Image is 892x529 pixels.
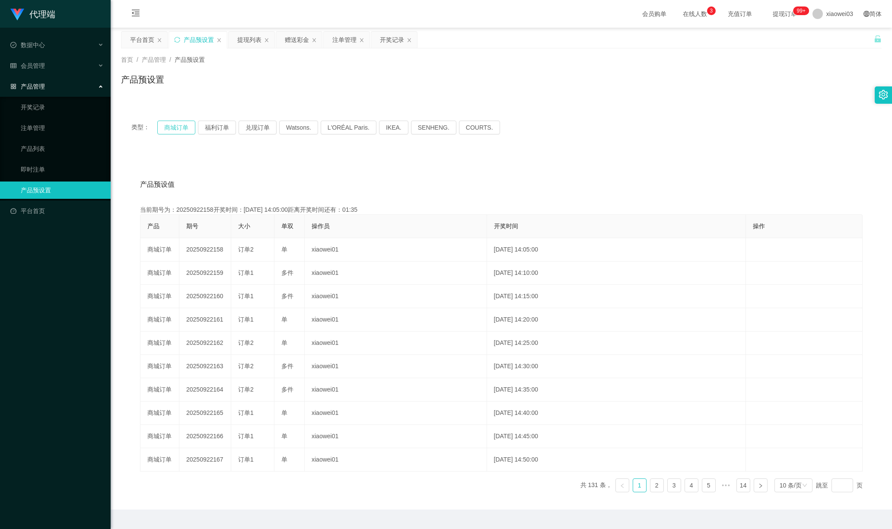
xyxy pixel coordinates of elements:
li: 5 [702,478,716,492]
i: 图标: appstore-o [10,83,16,89]
i: 图标: left [620,483,625,488]
td: xiaowei01 [305,261,487,285]
a: 开奖记录 [21,99,104,116]
a: 2 [650,479,663,492]
i: 图标: down [802,483,807,489]
i: 图标: close [157,38,162,43]
a: 1 [633,479,646,492]
span: 首页 [121,56,133,63]
td: [DATE] 14:20:00 [487,308,746,331]
span: 会员管理 [10,62,45,69]
button: IKEA. [379,121,408,134]
span: 单 [281,316,287,323]
li: 14 [736,478,750,492]
div: 当前期号为：20250922158开奖时间：[DATE] 14:05:00距离开奖时间还有：01:35 [140,205,863,214]
button: 商城订单 [157,121,195,134]
td: 20250922164 [179,378,231,402]
a: 注单管理 [21,119,104,137]
span: 大小 [238,223,250,229]
td: 商城订单 [140,261,179,285]
span: 单 [281,433,287,440]
td: 商城订单 [140,331,179,355]
span: 订单2 [238,386,254,393]
td: [DATE] 14:45:00 [487,425,746,448]
span: ••• [719,478,733,492]
td: [DATE] 14:50:00 [487,448,746,472]
i: 图标: close [312,38,317,43]
li: 下一页 [754,478,768,492]
td: 20250922159 [179,261,231,285]
a: 3 [668,479,681,492]
span: 订单1 [238,409,254,416]
span: / [169,56,171,63]
span: 在线人数 [679,11,711,17]
td: 商城订单 [140,402,179,425]
li: 3 [667,478,681,492]
li: 2 [650,478,664,492]
sup: 3 [707,6,716,15]
td: [DATE] 14:40:00 [487,402,746,425]
span: 操作 [753,223,765,229]
td: xiaowei01 [305,308,487,331]
li: 共 131 条， [580,478,612,492]
td: 商城订单 [140,238,179,261]
a: 14 [737,479,750,492]
span: 订单1 [238,269,254,276]
td: [DATE] 14:35:00 [487,378,746,402]
span: 订单2 [238,363,254,370]
td: 20250922162 [179,331,231,355]
span: 单 [281,409,287,416]
button: Watsons. [279,121,318,134]
td: 商城订单 [140,285,179,308]
span: 类型： [131,121,157,134]
i: 图标: unlock [874,35,882,43]
button: COURTS. [459,121,500,134]
td: 商城订单 [140,355,179,378]
td: xiaowei01 [305,355,487,378]
td: xiaowei01 [305,448,487,472]
span: 提现订单 [768,11,801,17]
td: 20250922158 [179,238,231,261]
span: 数据中心 [10,41,45,48]
td: [DATE] 14:25:00 [487,331,746,355]
td: 商城订单 [140,378,179,402]
sup: 1202 [793,6,809,15]
i: 图标: close [407,38,412,43]
i: 图标: setting [879,90,888,99]
td: xiaowei01 [305,285,487,308]
a: 图标: dashboard平台首页 [10,202,104,220]
h1: 代理端 [29,0,55,28]
i: 图标: close [359,38,364,43]
div: 产品预设置 [184,32,214,48]
span: 产品 [147,223,159,229]
button: 福利订单 [198,121,236,134]
span: 操作员 [312,223,330,229]
a: 即时注单 [21,161,104,178]
td: 商城订单 [140,425,179,448]
span: 订单1 [238,316,254,323]
span: 订单1 [238,433,254,440]
span: 产品预设置 [175,56,205,63]
a: 5 [702,479,715,492]
div: 提现列表 [237,32,261,48]
div: 赠送彩金 [285,32,309,48]
span: 产品管理 [142,56,166,63]
div: 10 条/页 [780,479,802,492]
td: xiaowei01 [305,238,487,261]
button: SENHENG. [411,121,456,134]
span: / [137,56,138,63]
span: 多件 [281,386,293,393]
i: 图标: check-circle-o [10,42,16,48]
a: 产品列表 [21,140,104,157]
li: 1 [633,478,647,492]
div: 开奖记录 [380,32,404,48]
td: 商城订单 [140,448,179,472]
td: [DATE] 14:10:00 [487,261,746,285]
span: 多件 [281,269,293,276]
td: 20250922167 [179,448,231,472]
td: 20250922166 [179,425,231,448]
a: 4 [685,479,698,492]
td: 20250922165 [179,402,231,425]
i: 图标: menu-fold [121,0,150,28]
i: 图标: close [264,38,269,43]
